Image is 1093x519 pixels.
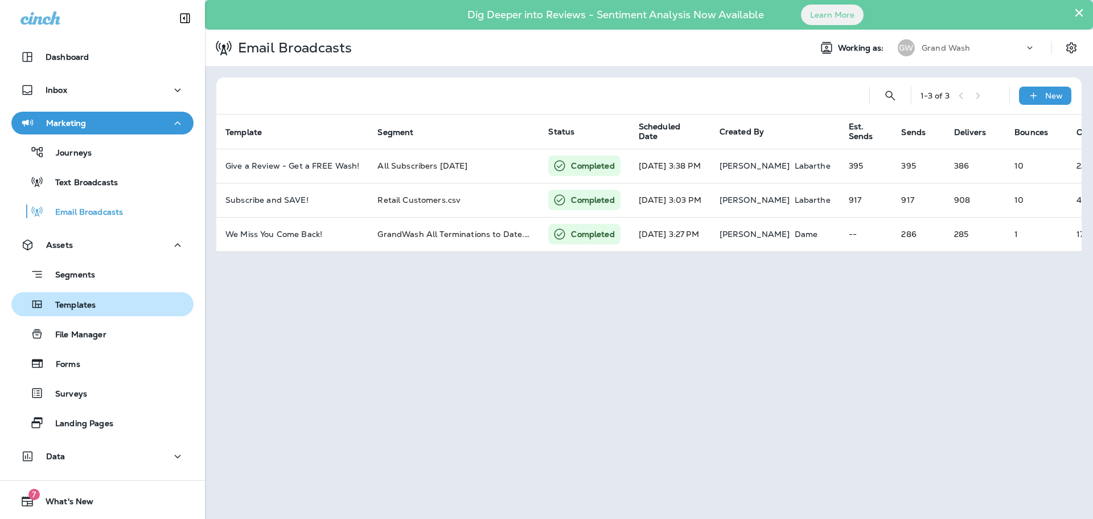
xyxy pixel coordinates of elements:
[11,381,194,405] button: Surveys
[46,452,65,461] p: Data
[46,52,89,62] p: Dashboard
[44,148,92,159] p: Journeys
[801,5,864,25] button: Learn More
[11,46,194,68] button: Dashboard
[548,126,574,137] span: Status
[11,234,194,256] button: Assets
[44,300,96,311] p: Templates
[377,127,428,137] span: Segment
[922,43,970,52] p: Grand Wash
[630,183,710,217] td: [DATE] 3:03 PM
[377,195,461,205] span: Retail Customers.csv
[44,419,113,430] p: Landing Pages
[571,194,614,206] p: Completed
[11,352,194,375] button: Forms
[1005,183,1067,217] td: 10
[840,149,893,183] td: 395
[630,149,710,183] td: [DATE] 3:38 PM
[1045,91,1063,100] p: New
[954,127,1001,137] span: Delivers
[46,85,67,95] p: Inbox
[1074,3,1084,22] button: Close
[849,122,873,141] span: Est. Sends
[1014,127,1063,137] span: Bounces
[11,199,194,223] button: Email Broadcasts
[225,230,359,239] p: We Miss You Come Back!
[892,183,945,217] td: 917
[795,161,831,170] p: Labarthe
[720,195,790,205] p: [PERSON_NAME]
[954,128,986,137] span: Delivers
[44,270,95,281] p: Segments
[11,140,194,164] button: Journeys
[377,128,413,137] span: Segment
[898,39,915,56] div: GW
[11,411,194,435] button: Landing Pages
[1014,128,1048,137] span: Bounces
[945,149,1005,183] td: 386
[639,122,706,141] span: Scheduled Date
[1005,217,1067,251] td: 1
[225,127,277,137] span: Template
[225,161,359,170] p: Give a Review - Get a FREE Wash!
[639,122,691,141] span: Scheduled Date
[720,230,790,239] p: [PERSON_NAME]
[225,195,359,205] p: Subscribe and SAVE!
[840,183,893,217] td: 917
[840,217,893,251] td: --
[377,229,537,239] span: GrandWash All Terminations to Date.csv
[1076,229,1088,239] span: Open rate:60% (Opens/Sends)
[11,292,194,316] button: Templates
[169,7,201,30] button: Collapse Sidebar
[11,445,194,468] button: Data
[44,359,80,370] p: Forms
[377,161,467,171] span: All Subscribers 6.4.25
[233,39,352,56] p: Email Broadcasts
[879,84,902,107] button: Search Email Broadcasts
[44,178,118,189] p: Text Broadcasts
[921,91,950,100] div: 1 - 3 of 3
[44,207,123,218] p: Email Broadcasts
[1061,38,1082,58] button: Settings
[795,195,831,205] p: Labarthe
[28,489,40,500] span: 7
[46,118,86,128] p: Marketing
[849,122,888,141] span: Est. Sends
[225,128,262,137] span: Template
[434,13,797,17] p: Dig Deeper into Reviews - Sentiment Analysis Now Available
[901,127,940,137] span: Sends
[571,228,614,240] p: Completed
[838,43,886,53] span: Working as:
[11,112,194,134] button: Marketing
[892,217,945,251] td: 286
[11,490,194,513] button: 7What's New
[630,217,710,251] td: [DATE] 3:27 PM
[1076,161,1090,171] span: Open rate:56% (Opens/Sends)
[44,330,106,341] p: File Manager
[795,230,818,239] p: Dame
[11,79,194,101] button: Inbox
[720,161,790,170] p: [PERSON_NAME]
[945,217,1005,251] td: 285
[945,183,1005,217] td: 908
[11,170,194,194] button: Text Broadcasts
[1076,195,1092,205] span: Open rate:53% (Opens/Sends)
[720,126,764,137] span: Created By
[892,149,945,183] td: 395
[11,322,194,346] button: File Manager
[34,497,93,510] span: What's New
[571,160,614,171] p: Completed
[46,240,73,250] p: Assets
[11,262,194,287] button: Segments
[44,389,87,400] p: Surveys
[1005,149,1067,183] td: 10
[901,128,926,137] span: Sends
